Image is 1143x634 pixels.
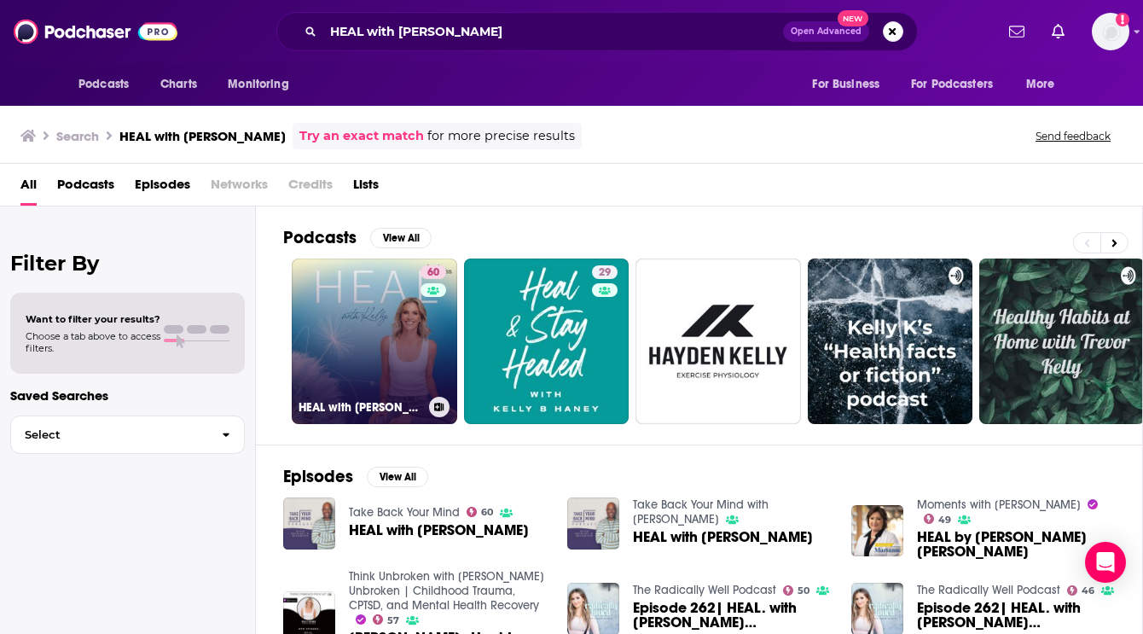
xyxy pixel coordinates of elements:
[283,466,428,487] a: EpisodesView All
[633,583,776,597] a: The Radically Well Podcast
[1045,17,1071,46] a: Show notifications dropdown
[211,171,268,206] span: Networks
[349,505,460,520] a: Take Back Your Mind
[1092,13,1129,50] button: Show profile menu
[283,466,353,487] h2: Episodes
[1067,585,1095,596] a: 46
[14,15,177,48] img: Podchaser - Follow, Share and Rate Podcasts
[567,497,619,550] img: HEAL with Kelly Gores
[1026,73,1055,96] span: More
[283,227,357,248] h2: Podcasts
[135,171,190,206] a: Episodes
[467,507,494,517] a: 60
[216,68,310,101] button: open menu
[387,617,399,625] span: 57
[160,73,197,96] span: Charts
[633,601,831,630] a: Episode 262| HEAL. with Kelly Noonan Gores
[370,228,432,248] button: View All
[592,265,618,279] a: 29
[1085,542,1126,583] div: Open Intercom Messenger
[783,21,869,42] button: Open AdvancedNew
[917,530,1115,559] a: HEAL by Kelly Noonan Gores
[299,126,424,146] a: Try an exact match
[56,128,99,144] h3: Search
[791,27,862,36] span: Open Advanced
[373,614,400,625] a: 57
[917,601,1115,630] span: Episode 262| HEAL. with [PERSON_NAME] [PERSON_NAME]
[798,587,809,595] span: 50
[26,330,160,354] span: Choose a tab above to access filters.
[900,68,1018,101] button: open menu
[633,530,813,544] a: HEAL with Kelly Gores
[276,12,918,51] div: Search podcasts, credits, & more...
[78,73,129,96] span: Podcasts
[67,68,151,101] button: open menu
[633,601,831,630] span: Episode 262| HEAL. with [PERSON_NAME] [PERSON_NAME]
[633,497,769,526] a: Take Back Your Mind with Michael B. Beckwith
[1092,13,1129,50] span: Logged in as pstanton
[228,73,288,96] span: Monitoring
[10,387,245,404] p: Saved Searches
[917,530,1115,559] span: HEAL by [PERSON_NAME] [PERSON_NAME]
[427,265,439,282] span: 60
[292,259,457,424] a: 60HEAL with [PERSON_NAME]
[20,171,37,206] a: All
[838,10,868,26] span: New
[119,128,286,144] h3: HEAL with [PERSON_NAME]
[800,68,901,101] button: open menu
[851,505,903,557] img: HEAL by Kelly Noonan Gores
[149,68,207,101] a: Charts
[917,601,1115,630] a: Episode 262| HEAL. with Kelly Noonan Gores
[283,227,432,248] a: PodcastsView All
[924,514,952,524] a: 49
[11,429,208,440] span: Select
[1014,68,1076,101] button: open menu
[10,251,245,276] h2: Filter By
[633,530,813,544] span: HEAL with [PERSON_NAME]
[812,73,879,96] span: For Business
[323,18,783,45] input: Search podcasts, credits, & more...
[10,416,245,454] button: Select
[464,259,630,424] a: 29
[1116,13,1129,26] svg: Add a profile image
[283,497,335,550] img: HEAL with Kelly Gores
[1002,17,1031,46] a: Show notifications dropdown
[421,265,446,279] a: 60
[26,313,160,325] span: Want to filter your results?
[349,523,529,538] span: HEAL with [PERSON_NAME]
[783,585,810,596] a: 50
[1030,129,1116,143] button: Send feedback
[1092,13,1129,50] img: User Profile
[599,265,611,282] span: 29
[427,126,575,146] span: for more precise results
[57,171,114,206] a: Podcasts
[911,73,993,96] span: For Podcasters
[349,523,529,538] a: HEAL with Kelly Gores
[917,497,1081,512] a: Moments with Marianne
[288,171,333,206] span: Credits
[367,467,428,487] button: View All
[481,509,493,516] span: 60
[353,171,379,206] a: Lists
[349,569,544,613] a: Think Unbroken with Michael Unbroken | Childhood Trauma, CPTSD, and Mental Health Recovery
[299,400,422,415] h3: HEAL with [PERSON_NAME]
[938,516,951,524] span: 49
[1082,587,1094,595] span: 46
[917,583,1060,597] a: The Radically Well Podcast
